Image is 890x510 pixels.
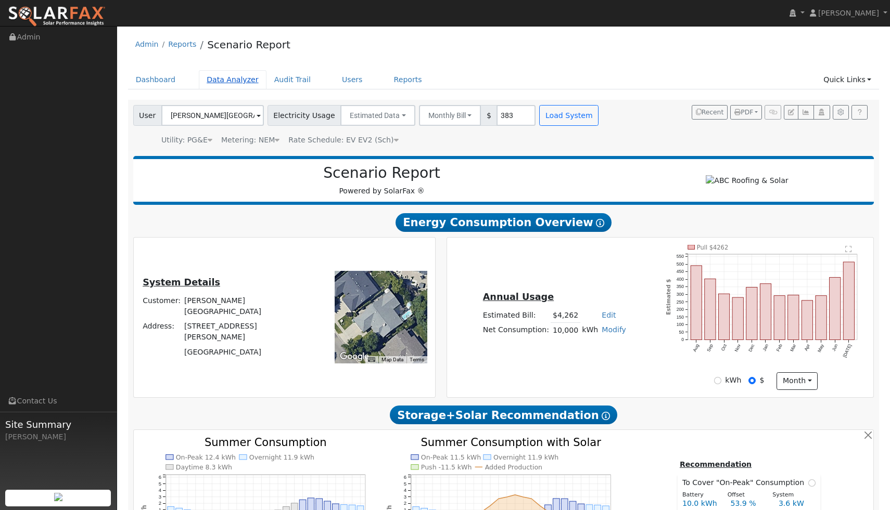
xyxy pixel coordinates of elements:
[483,292,554,302] u: Annual Usage
[523,496,525,498] circle: onclick=""
[288,136,398,144] span: Alias: None
[677,307,684,312] text: 200
[813,105,830,120] button: Login As
[481,308,551,323] td: Estimated Bill:
[183,345,304,359] td: [GEOGRAPHIC_DATA]
[719,294,730,339] rect: onclick=""
[602,412,610,420] i: Show Help
[183,319,304,345] td: [STREET_ADDRESS][PERSON_NAME]
[404,494,406,500] text: 3
[337,350,372,363] img: Google
[175,453,235,461] text: On-Peak 12.4 kWh
[816,70,879,89] a: Quick Links
[725,375,741,386] label: kWh
[404,474,406,480] text: 6
[207,38,290,51] a: Scenario Report
[340,105,415,126] button: Estimated Data
[677,284,684,290] text: 350
[818,9,879,17] span: [PERSON_NAME]
[706,175,788,186] img: ABC Roofing & Solar
[714,377,721,384] input: kWh
[175,463,232,471] text: Daytime 8.3 kWh
[5,431,111,442] div: [PERSON_NAME]
[539,505,541,507] circle: onclick=""
[205,436,327,449] text: Summer Consumption
[677,315,684,320] text: 150
[677,292,684,297] text: 300
[144,164,620,182] h2: Scenario Report
[677,269,684,274] text: 450
[551,308,580,323] td: $4,262
[514,494,516,496] circle: onclick=""
[480,105,497,126] span: $
[748,377,756,384] input: $
[677,254,684,259] text: 550
[833,105,849,120] button: Settings
[481,323,551,338] td: Net Consumption:
[54,493,62,501] img: retrieve
[784,105,798,120] button: Edit User
[665,279,671,315] text: Estimated $
[816,296,827,340] rect: onclick=""
[730,105,762,120] button: PDF
[498,498,500,500] circle: onclick=""
[158,481,161,487] text: 5
[773,498,821,509] div: 3.6 kW
[421,453,481,461] text: On-Peak 11.5 kWh
[798,105,814,120] button: Multi-Series Graph
[506,496,508,498] circle: onclick=""
[777,372,818,390] button: month
[158,487,161,493] text: 4
[390,406,617,424] span: Storage+Solar Recommendation
[489,505,491,507] circle: onclick=""
[183,294,304,319] td: [PERSON_NAME][GEOGRAPHIC_DATA]
[691,266,702,340] rect: onclick=""
[404,481,406,487] text: 5
[539,105,599,126] button: Load System
[830,278,841,340] rect: onclick=""
[831,343,839,352] text: Jun
[733,343,742,353] text: Nov
[747,343,756,353] text: Dec
[141,319,183,345] td: Address:
[767,491,812,500] div: System
[143,277,220,287] u: System Details
[720,343,728,352] text: Oct
[158,494,161,500] text: 3
[679,330,684,335] text: 50
[368,356,375,363] button: Keyboard shortcuts
[802,300,813,340] rect: onclick=""
[734,109,753,116] span: PDF
[493,453,558,461] text: Overnight 11.9 kWh
[485,463,542,471] text: Added Production
[774,296,785,340] rect: onclick=""
[775,343,783,352] text: Feb
[531,498,533,500] circle: onclick=""
[732,297,743,339] rect: onclick=""
[759,375,764,386] label: $
[788,295,799,340] rect: onclick=""
[551,323,580,338] td: 10,000
[706,343,714,352] text: Sep
[410,357,424,362] a: Terms
[168,40,196,48] a: Reports
[419,105,481,126] button: Monthly Bill
[692,105,728,120] button: Recent
[844,262,855,340] rect: onclick=""
[789,343,797,352] text: Mar
[133,105,162,126] span: User
[221,135,279,146] div: Metering: NEM
[421,436,602,449] text: Summer Consumption with Solar
[161,135,212,146] div: Utility: PG&E
[804,343,811,351] text: Apr
[396,213,611,232] span: Energy Consumption Overview
[682,477,808,488] span: To Cover "On-Peak" Consumption
[596,219,604,227] i: Show Help
[337,350,372,363] a: Open this area in Google Maps (opens a new window)
[161,105,264,126] input: Select a User
[404,487,407,493] text: 4
[404,501,406,506] text: 2
[677,322,684,327] text: 100
[382,356,403,363] button: Map Data
[677,498,724,509] div: 10.0 kWh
